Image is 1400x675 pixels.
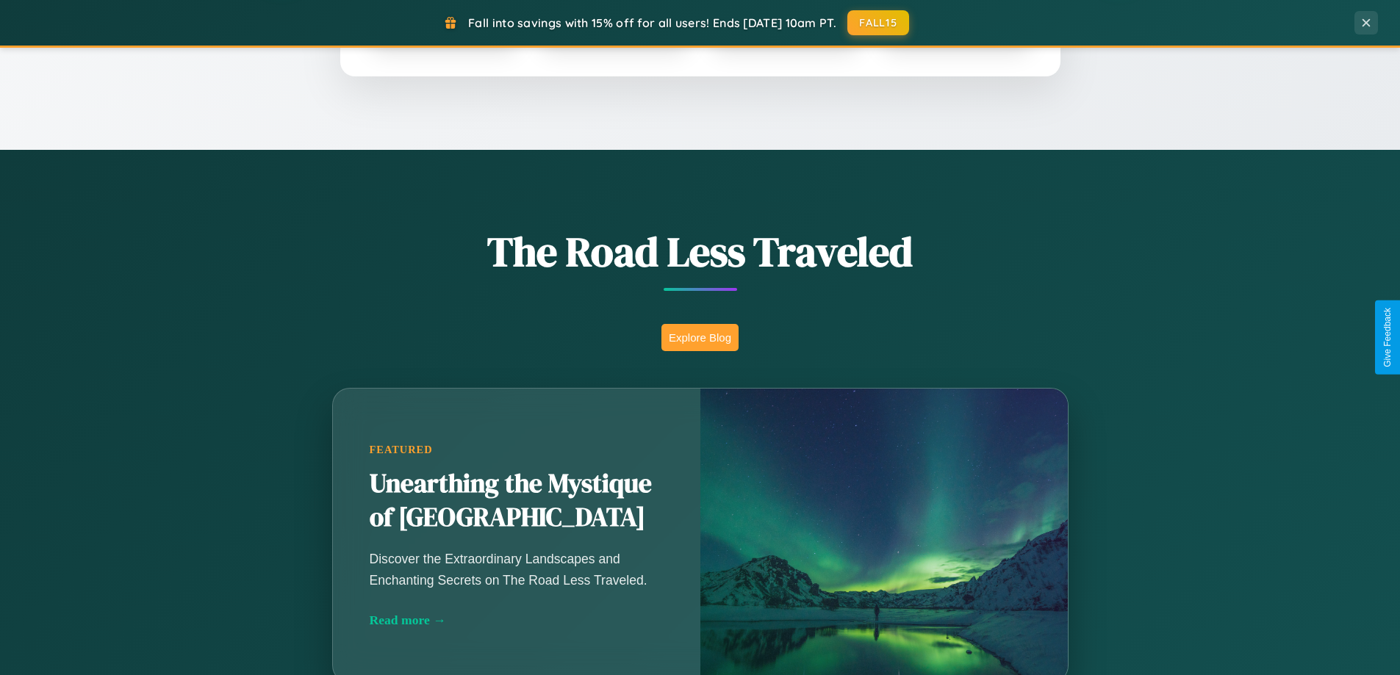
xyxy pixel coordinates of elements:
button: FALL15 [847,10,909,35]
div: Give Feedback [1382,308,1393,367]
span: Fall into savings with 15% off for all users! Ends [DATE] 10am PT. [468,15,836,30]
p: Discover the Extraordinary Landscapes and Enchanting Secrets on The Road Less Traveled. [370,549,664,590]
button: Explore Blog [661,324,739,351]
h1: The Road Less Traveled [259,223,1141,280]
h2: Unearthing the Mystique of [GEOGRAPHIC_DATA] [370,467,664,535]
div: Read more → [370,613,664,628]
div: Featured [370,444,664,456]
